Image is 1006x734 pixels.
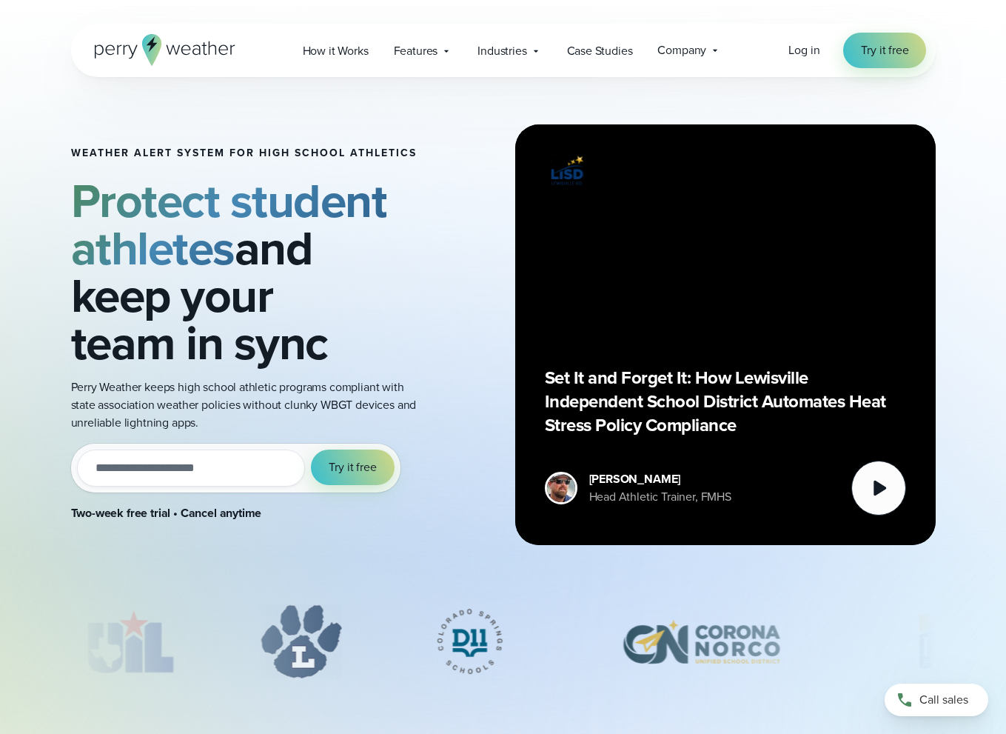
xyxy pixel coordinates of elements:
div: Head Athletic Trainer, FMHS [589,488,731,506]
div: 4 of 12 [596,604,806,678]
a: Log in [788,41,819,59]
h1: Weather Alert System for High School Athletics [71,147,418,159]
a: Try it free [843,33,926,68]
button: Try it free [311,450,394,485]
span: Features [394,42,438,60]
span: Call sales [919,691,968,709]
span: Case Studies [567,42,633,60]
img: Lewisville ISD logo [545,154,589,187]
div: 3 of 12 [413,604,525,678]
p: Perry Weather keeps high school athletic programs compliant with state association weather polici... [71,378,418,432]
img: Colorado-Springs-School-District.svg [413,604,525,678]
strong: Protect student athletes [71,166,387,283]
h2: and keep your team in sync [71,177,418,367]
span: Try it free [861,41,908,59]
img: Corona-Norco-Unified-School-District.svg [596,604,806,678]
strong: Two-week free trial • Cancel anytime [71,504,262,521]
a: How it Works [290,36,381,66]
a: Call sales [885,684,988,716]
span: Try it free [329,458,376,476]
img: cody-henschke-headshot [547,474,575,502]
div: [PERSON_NAME] [589,470,731,488]
span: Industries [477,42,526,60]
img: UIL.svg [70,604,189,678]
div: slideshow [71,604,936,686]
span: Company [657,41,706,59]
div: 2 of 12 [260,604,342,678]
span: How it Works [303,42,369,60]
div: 1 of 12 [70,604,189,678]
a: Case Studies [554,36,645,66]
p: Set It and Forget It: How Lewisville Independent School District Automates Heat Stress Policy Com... [545,366,906,437]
